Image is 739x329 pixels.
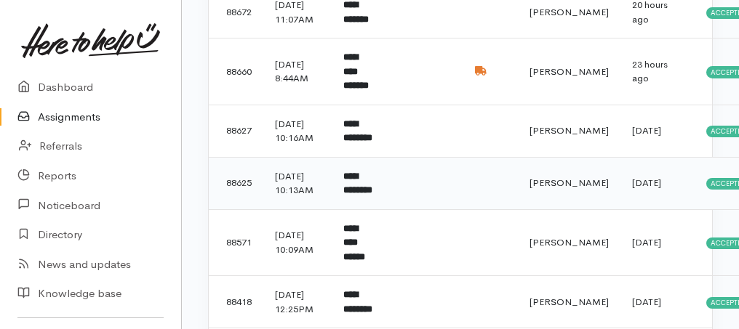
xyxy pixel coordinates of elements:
td: 88660 [209,38,263,105]
time: [DATE] [632,124,661,137]
td: 88418 [209,276,263,328]
td: 88627 [209,105,263,157]
span: [PERSON_NAME] [530,65,609,78]
span: [PERSON_NAME] [530,176,609,189]
td: [DATE] 8:44AM [263,38,332,105]
td: [DATE] 10:09AM [263,209,332,276]
span: [PERSON_NAME] [530,296,609,308]
td: 88571 [209,209,263,276]
span: [PERSON_NAME] [530,6,609,18]
td: [DATE] 10:13AM [263,157,332,209]
td: 88625 [209,157,263,209]
span: [PERSON_NAME] [530,236,609,248]
time: [DATE] [632,236,661,248]
td: [DATE] 12:25PM [263,276,332,328]
time: [DATE] [632,296,661,308]
span: [PERSON_NAME] [530,124,609,137]
time: [DATE] [632,176,661,189]
td: [DATE] 10:16AM [263,105,332,157]
time: 23 hours ago [632,58,668,85]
